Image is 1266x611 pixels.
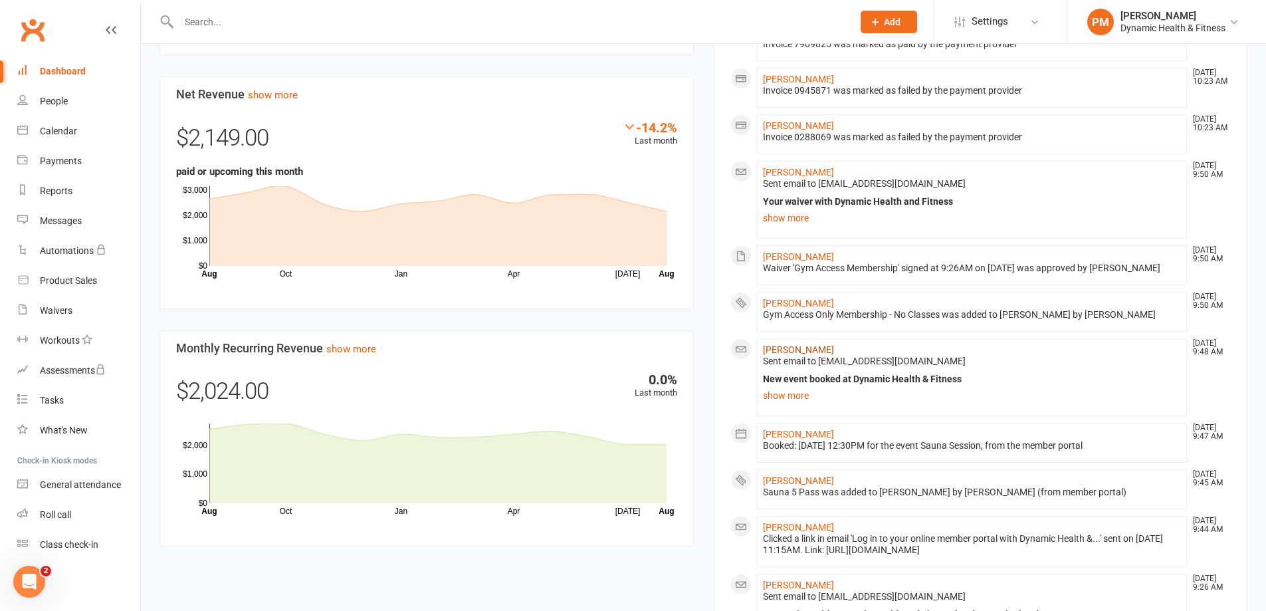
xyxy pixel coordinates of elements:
[623,120,677,134] div: -14.2%
[17,236,140,266] a: Automations
[635,373,677,386] div: 0.0%
[763,74,834,84] a: [PERSON_NAME]
[40,509,71,520] div: Roll call
[17,57,140,86] a: Dashboard
[176,120,677,164] div: $2,149.00
[16,13,49,47] a: Clubworx
[40,479,121,490] div: General attendance
[763,344,834,355] a: [PERSON_NAME]
[1186,470,1230,487] time: [DATE] 9:45 AM
[176,166,303,178] strong: paid or upcoming this month
[248,89,298,101] a: show more
[763,356,966,366] span: Sent email to [EMAIL_ADDRESS][DOMAIN_NAME]
[17,206,140,236] a: Messages
[17,296,140,326] a: Waivers
[40,96,68,106] div: People
[40,395,64,406] div: Tasks
[17,500,140,530] a: Roll call
[763,591,966,602] span: Sent email to [EMAIL_ADDRESS][DOMAIN_NAME]
[1186,246,1230,263] time: [DATE] 9:50 AM
[763,263,1182,274] div: Waiver 'Gym Access Membership' signed at 9:26AM on [DATE] was approved by [PERSON_NAME]
[1120,10,1225,22] div: [PERSON_NAME]
[176,88,677,101] h3: Net Revenue
[40,305,72,316] div: Waivers
[763,209,1182,227] a: show more
[1186,339,1230,356] time: [DATE] 9:48 AM
[763,374,1182,385] div: New event booked at Dynamic Health & Fitness
[17,146,140,176] a: Payments
[763,429,834,439] a: [PERSON_NAME]
[1120,22,1225,34] div: Dynamic Health & Fitness
[763,309,1182,320] div: Gym Access Only Membership - No Classes was added to [PERSON_NAME] by [PERSON_NAME]
[17,386,140,416] a: Tasks
[763,386,1182,405] a: show more
[13,566,45,598] iframe: Intercom live chat
[763,167,834,178] a: [PERSON_NAME]
[17,266,140,296] a: Product Sales
[40,335,80,346] div: Workouts
[861,11,917,33] button: Add
[763,475,834,486] a: [PERSON_NAME]
[17,356,140,386] a: Assessments
[17,470,140,500] a: General attendance kiosk mode
[40,539,98,550] div: Class check-in
[326,343,376,355] a: show more
[763,533,1182,556] div: Clicked a link in email 'Log in to your online member portal with Dynamic Health &...' sent on [D...
[763,298,834,308] a: [PERSON_NAME]
[40,66,86,76] div: Dashboard
[40,126,77,136] div: Calendar
[1186,68,1230,86] time: [DATE] 10:23 AM
[17,86,140,116] a: People
[176,373,677,417] div: $2,024.00
[176,342,677,355] h3: Monthly Recurring Revenue
[623,120,677,148] div: Last month
[40,156,82,166] div: Payments
[1186,162,1230,179] time: [DATE] 9:50 AM
[763,440,1182,451] div: Booked: [DATE] 12:30PM for the event Sauna Session, from the member portal
[40,275,97,286] div: Product Sales
[972,7,1008,37] span: Settings
[40,215,82,226] div: Messages
[763,120,834,131] a: [PERSON_NAME]
[1186,424,1230,441] time: [DATE] 9:47 AM
[17,176,140,206] a: Reports
[763,580,834,590] a: [PERSON_NAME]
[41,566,51,576] span: 2
[1186,115,1230,132] time: [DATE] 10:23 AM
[763,251,834,262] a: [PERSON_NAME]
[17,530,140,560] a: Class kiosk mode
[1186,574,1230,592] time: [DATE] 9:26 AM
[1186,517,1230,534] time: [DATE] 9:44 AM
[17,416,140,445] a: What's New
[763,522,834,533] a: [PERSON_NAME]
[1087,9,1114,35] div: PM
[884,17,900,27] span: Add
[40,185,72,196] div: Reports
[17,326,140,356] a: Workouts
[763,196,1182,207] div: Your waiver with Dynamic Health and Fitness
[635,373,677,400] div: Last month
[763,178,966,189] span: Sent email to [EMAIL_ADDRESS][DOMAIN_NAME]
[763,39,1182,50] div: Invoice 7909825 was marked as paid by the payment provider
[17,116,140,146] a: Calendar
[40,365,106,376] div: Assessments
[175,13,843,31] input: Search...
[763,132,1182,143] div: Invoice 0288069 was marked as failed by the payment provider
[1186,293,1230,310] time: [DATE] 9:50 AM
[40,425,88,435] div: What's New
[763,85,1182,96] div: Invoice 0945871 was marked as failed by the payment provider
[763,487,1182,498] div: Sauna 5 Pass was added to [PERSON_NAME] by [PERSON_NAME] (from member portal)
[40,245,94,256] div: Automations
